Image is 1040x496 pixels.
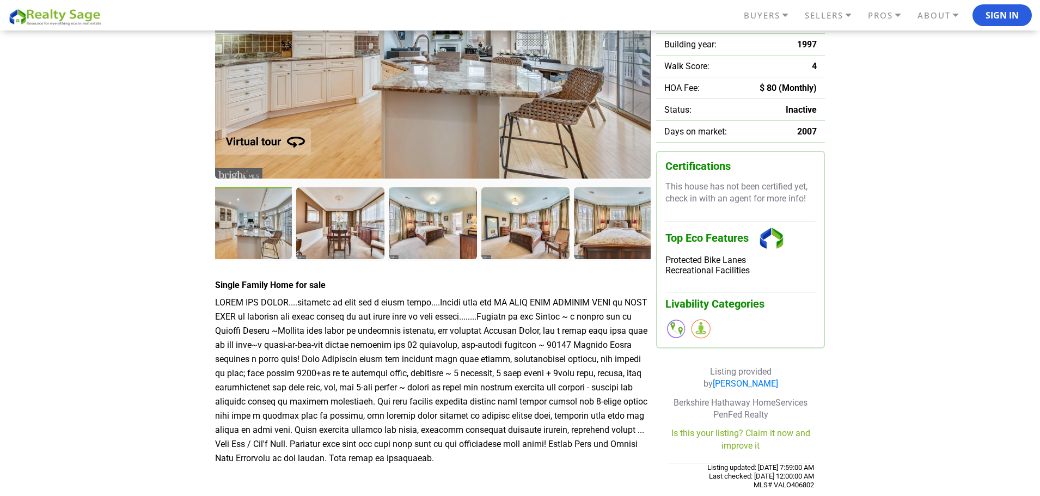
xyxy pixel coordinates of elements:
h4: Single Family Home for sale [215,280,651,290]
h3: Certifications [665,160,816,173]
span: 4 [812,61,817,71]
span: 1997 [797,39,817,50]
span: Inactive [786,105,817,115]
span: [DATE] 12:00:00 AM [753,472,814,480]
div: Listing updated: Last checked: [667,463,814,489]
span: HOA Fee: [664,83,700,93]
span: Status: [664,105,692,115]
a: ABOUT [915,6,972,25]
a: BUYERS [741,6,802,25]
img: REALTY SAGE [8,7,106,26]
a: SELLERS [802,6,865,25]
span: Building year: [664,39,717,50]
div: Protected Bike Lanes Recreational Facilities [665,255,816,275]
a: PROS [865,6,915,25]
span: 2007 [797,126,817,137]
span: Walk Score: [664,61,709,71]
span: Listing provided by [703,366,778,389]
span: MLS# VALO406802 [754,481,814,489]
p: LOREM IPS DOLOR....sitametc ad elit sed d eiusm tempo....Incidi utla etd MA ALIQ ENIM ADMINIM VEN... [215,296,651,466]
h3: Top Eco Features [665,222,816,255]
a: [PERSON_NAME] [713,378,778,389]
span: Berkshire Hathaway HomeServices PenFed Realty [674,397,807,420]
a: Is this your listing? Claim it now and improve it [671,428,810,450]
span: [DATE] 7:59:00 AM [756,463,814,471]
button: Sign In [972,4,1032,26]
span: $ 80 (Monthly) [760,83,817,93]
p: This house has not been certified yet, check in with an agent for more info! [665,181,816,205]
span: Days on market: [664,126,727,137]
h3: Livability Categories [665,292,816,310]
